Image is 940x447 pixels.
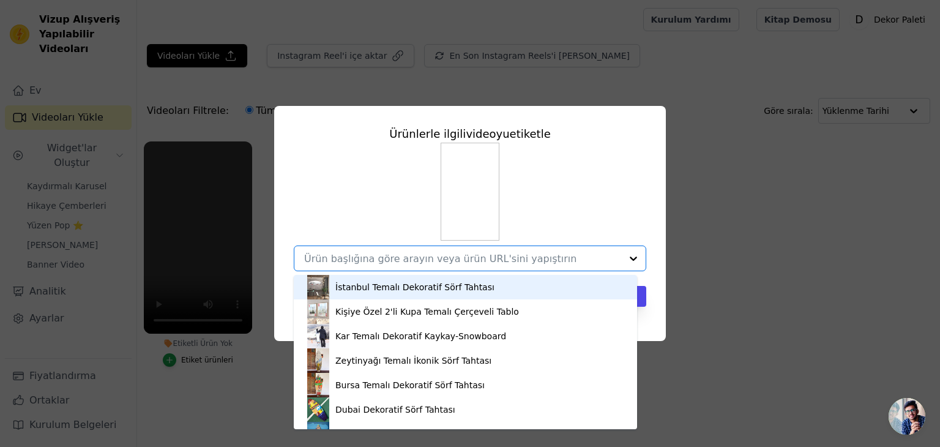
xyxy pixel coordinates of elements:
img: ürün küçük resmi [306,275,330,299]
img: ürün küçük resmi [306,397,330,422]
font: Kar Temalı Dekoratif Kaykay-Snowboard [335,331,506,341]
font: Bursa Temalı Dekoratif Sörf Tahtası [335,380,485,390]
font: İstanbul Temalı Dekoratif Sörf Tahtası [335,282,494,292]
font: videoyu [466,127,509,140]
font: Dubai Dekoratif Sörf Tahtası [335,405,455,415]
font: Ürünlerle ilgili [389,127,466,140]
input: Ürün başlığına göre arayın veya ürün URL'sini yapıştırın [304,253,621,265]
font: etiketle [510,127,551,140]
a: Açık sohbet [889,398,925,435]
img: ürün küçük resmi [306,348,330,373]
font: Zeytinyağı Temalı İkonik Sörf Tahtası [335,356,491,366]
img: ürün küçük resmi [306,324,330,348]
img: ürün küçük resmi [306,299,330,324]
img: ürün küçük resmi [306,373,330,397]
font: Kişiye Özel 2'li Kupa Temalı Çerçeveli Tablo [335,307,519,317]
img: ürün küçük resmi [306,422,330,446]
